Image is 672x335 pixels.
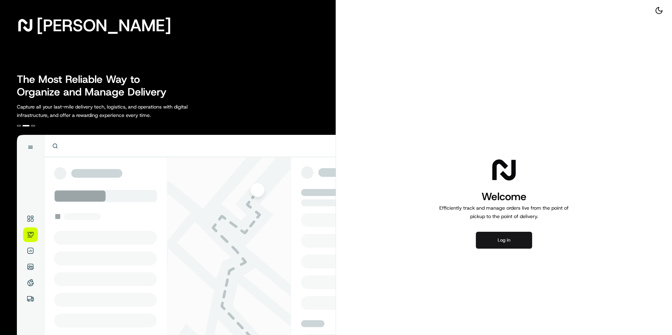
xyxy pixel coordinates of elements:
[37,18,171,32] span: [PERSON_NAME]
[17,103,219,119] p: Capture all your last-mile delivery tech, logistics, and operations with digital infrastructure, ...
[437,190,571,204] h1: Welcome
[17,73,174,98] h2: The Most Reliable Way to Organize and Manage Delivery
[476,232,532,249] button: Log in
[437,204,571,221] p: Efficiently track and manage orders live from the point of pickup to the point of delivery.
